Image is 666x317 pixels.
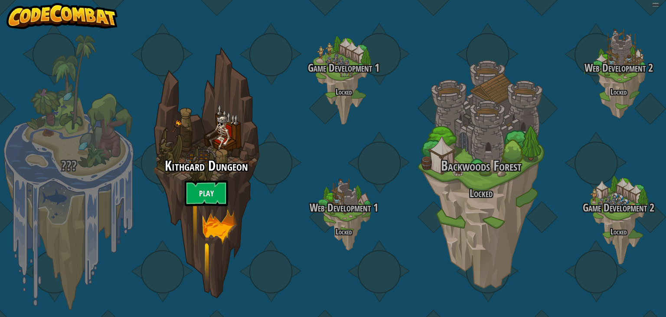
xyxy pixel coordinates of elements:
span: Web Development 1 [310,200,378,215]
a: Play [185,180,228,206]
h3: Locked [412,188,550,199]
span: Web Development 2 [584,60,653,75]
span: Kithgard Dungeon [165,156,248,175]
button: Adjust volume [652,3,659,7]
img: CodeCombat - Learn how to code by playing a game [7,3,118,29]
span: Game Development 2 [583,200,654,215]
h4: Locked [275,88,412,96]
span: Game Development 1 [308,60,379,75]
h4: Locked [275,228,412,236]
span: Backwoods Forest [441,156,522,175]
